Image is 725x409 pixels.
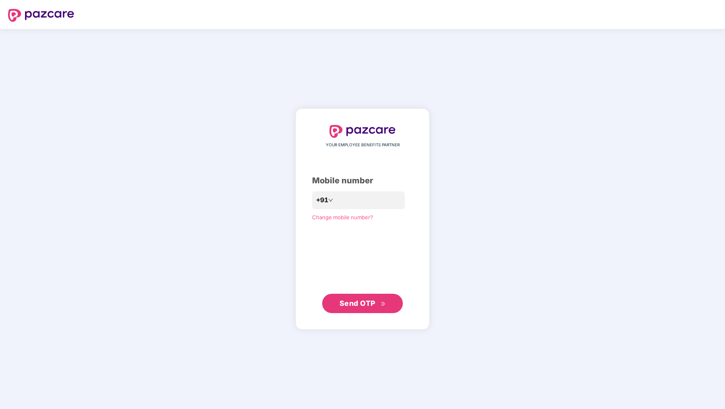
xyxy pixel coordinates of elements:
span: down [328,198,333,203]
a: Change mobile number? [312,214,373,220]
button: Send OTPdouble-right [322,294,403,313]
img: logo [8,9,74,22]
img: logo [329,125,396,138]
span: double-right [381,301,386,307]
div: Mobile number [312,174,413,187]
span: YOUR EMPLOYEE BENEFITS PARTNER [326,142,400,148]
span: +91 [316,195,328,205]
span: Send OTP [340,299,375,307]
